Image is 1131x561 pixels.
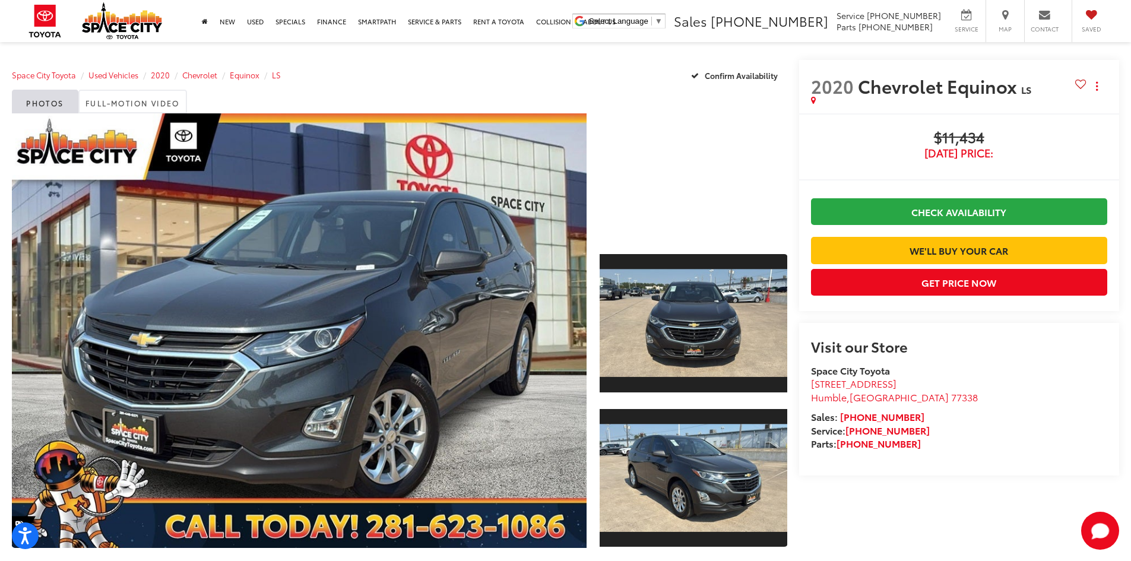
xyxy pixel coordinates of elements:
[182,69,217,80] a: Chevrolet
[272,69,281,80] a: LS
[600,408,787,549] a: Expand Photo 2
[1021,83,1031,96] span: LS
[811,237,1107,264] a: We'll Buy Your Car
[230,69,259,80] a: Equinox
[597,269,788,376] img: 2020 Chevrolet Equinox LS
[840,410,924,423] a: [PHONE_NUMBER]
[151,69,170,80] a: 2020
[600,113,787,239] div: View Full-Motion Video
[1081,512,1119,550] button: Toggle Chat Window
[1031,25,1059,33] span: Contact
[811,376,896,390] span: [STREET_ADDRESS]
[705,70,778,81] span: Confirm Availability
[82,2,162,39] img: Space City Toyota
[811,198,1107,225] a: Check Availability
[1078,25,1104,33] span: Saved
[12,69,76,80] a: Space City Toyota
[12,516,36,535] span: Special
[811,390,978,404] span: ,
[811,363,890,377] strong: Space City Toyota
[811,73,854,99] span: 2020
[837,436,921,450] a: [PHONE_NUMBER]
[811,269,1107,296] button: Get Price Now
[12,113,587,548] a: Expand Photo 0
[12,90,78,113] a: Photos
[858,73,1021,99] span: Chevrolet Equinox
[674,11,707,30] span: Sales
[600,253,787,394] a: Expand Photo 1
[811,147,1107,159] span: [DATE] Price:
[858,21,933,33] span: [PHONE_NUMBER]
[685,65,787,85] button: Confirm Availability
[589,17,663,26] a: Select Language​
[589,17,648,26] span: Select Language
[88,69,138,80] a: Used Vehicles
[711,11,828,30] span: [PHONE_NUMBER]
[811,129,1107,147] span: $11,434
[953,25,980,33] span: Service
[811,423,930,437] strong: Service:
[6,111,592,550] img: 2020 Chevrolet Equinox LS
[811,410,838,423] span: Sales:
[850,390,949,404] span: [GEOGRAPHIC_DATA]
[1096,81,1098,91] span: dropdown dots
[655,17,663,26] span: ▼
[837,21,856,33] span: Parts
[845,423,930,437] a: [PHONE_NUMBER]
[651,17,652,26] span: ​
[811,436,921,450] strong: Parts:
[1086,75,1107,96] button: Actions
[811,376,978,404] a: [STREET_ADDRESS] Humble,[GEOGRAPHIC_DATA] 77338
[867,9,941,21] span: [PHONE_NUMBER]
[811,390,847,404] span: Humble
[597,424,788,531] img: 2020 Chevrolet Equinox LS
[1081,512,1119,550] svg: Start Chat
[837,9,864,21] span: Service
[78,90,187,113] a: Full-Motion Video
[811,338,1107,354] h2: Visit our Store
[992,25,1018,33] span: Map
[951,390,978,404] span: 77338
